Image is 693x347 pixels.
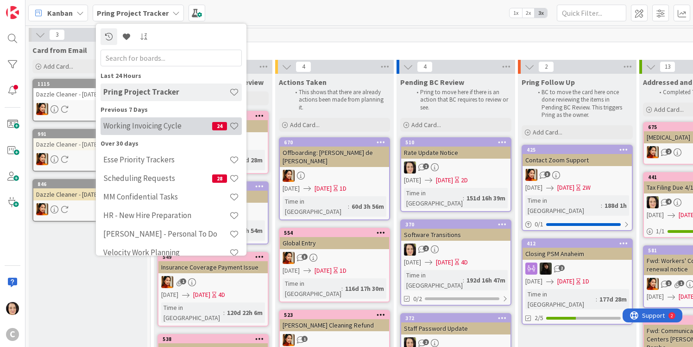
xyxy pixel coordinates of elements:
[236,155,265,165] div: 45d 28m
[302,336,308,342] span: 1
[36,103,48,115] img: PM
[647,210,664,220] span: [DATE]
[405,221,510,228] div: 370
[158,335,268,343] div: 538
[417,61,433,72] span: 4
[6,328,19,341] div: C
[596,294,597,304] span: :
[47,7,73,19] span: Kanban
[523,248,632,260] div: Closing PSM Anaheim
[510,8,522,18] span: 1x
[284,312,389,318] div: 523
[348,201,349,212] span: :
[523,263,632,275] div: ES
[533,89,631,119] li: BC to move the card here once done reviewing the items in Pending BC Review. This triggers Pring ...
[349,201,386,212] div: 60d 3h 56m
[38,81,143,87] div: 1115
[44,62,73,71] span: Add Card...
[280,170,389,182] div: PM
[103,211,229,220] h4: HR - New Hire Preparation
[280,138,389,147] div: 670
[400,77,464,87] span: Pending BC Review
[678,280,684,286] span: 1
[280,138,389,167] div: 670Offboarding: [PERSON_NAME] de [PERSON_NAME]
[103,155,229,164] h4: Esse Priority Trackers
[158,276,268,288] div: PM
[283,252,295,264] img: PM
[525,289,596,309] div: Time in [GEOGRAPHIC_DATA]
[423,163,429,169] span: 1
[601,200,602,211] span: :
[404,175,421,185] span: [DATE]
[296,61,311,72] span: 4
[404,244,416,256] img: BL
[163,336,268,342] div: 538
[6,6,19,19] img: Visit kanbanzone.com
[33,88,143,100] div: Dazzle Cleaner - [DATE]
[280,237,389,249] div: Global Entry
[193,290,210,300] span: [DATE]
[404,188,463,208] div: Time in [GEOGRAPHIC_DATA]
[666,148,672,154] span: 2
[228,225,265,236] div: 60d 3h 54m
[647,146,659,158] img: PM
[280,311,389,319] div: 523
[283,196,348,217] div: Time in [GEOGRAPHIC_DATA]
[522,8,535,18] span: 2x
[404,257,421,267] span: [DATE]
[101,139,242,148] div: Over 30 days
[602,200,629,211] div: 188d 1h
[284,230,389,236] div: 554
[525,183,542,193] span: [DATE]
[280,147,389,167] div: Offboarding: [PERSON_NAME] de [PERSON_NAME]
[405,139,510,146] div: 510
[523,146,632,154] div: 425
[404,270,463,290] div: Time in [GEOGRAPHIC_DATA]
[33,130,143,138] div: 991
[33,103,143,115] div: PM
[666,280,672,286] span: 1
[33,153,143,165] div: PM
[343,283,386,294] div: 116d 17h 30m
[525,195,601,216] div: Time in [GEOGRAPHIC_DATA]
[535,8,547,18] span: 3x
[32,45,87,55] span: Card from Email
[582,276,589,286] div: 1D
[401,244,510,256] div: BL
[290,89,389,111] li: This shows that there are already actions been made from planning it.
[464,193,508,203] div: 151d 16h 39m
[33,80,143,100] div: 1115Dazzle Cleaner - [DATE]
[527,147,632,153] div: 425
[582,183,591,193] div: 2W
[225,308,265,318] div: 120d 22h 6m
[161,290,178,300] span: [DATE]
[280,319,389,331] div: [PERSON_NAME] Cleaning Refund
[161,302,223,323] div: Time in [GEOGRAPHIC_DATA]
[464,275,508,285] div: 192d 16h 47m
[33,180,143,188] div: 846
[523,239,632,260] div: 412Closing PSM Anaheim
[401,229,510,241] div: Software Transitions
[283,184,300,193] span: [DATE]
[101,50,242,66] input: Search for boards...
[413,294,422,304] span: 0/2
[411,121,441,129] span: Add Card...
[401,138,510,147] div: 510
[525,276,542,286] span: [DATE]
[401,138,510,159] div: 510Rate Update Notice
[436,257,453,267] span: [DATE]
[463,193,464,203] span: :
[48,4,50,11] div: 2
[158,253,268,261] div: 549
[103,192,229,201] h4: MM Confidential Tasks
[33,130,143,150] div: 991Dazzle Cleaner - [DATE]
[523,239,632,248] div: 412
[103,173,212,183] h4: Scheduling Requests
[523,154,632,166] div: Contact Zoom Support
[180,278,186,284] span: 1
[401,314,510,322] div: 372
[527,240,632,247] div: 412
[218,290,225,300] div: 4D
[6,302,19,315] img: BL
[279,77,327,87] span: Actions Taken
